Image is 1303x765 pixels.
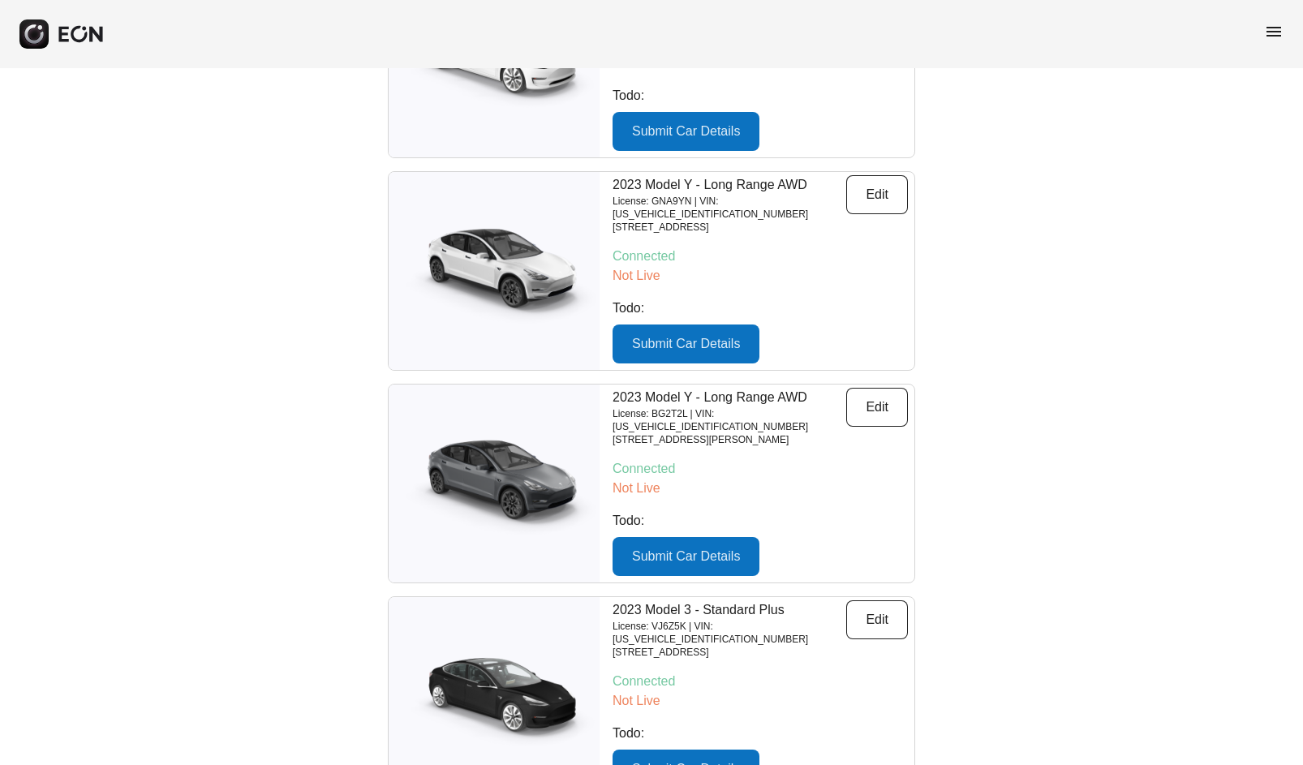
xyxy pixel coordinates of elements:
[389,643,600,749] img: car
[613,459,908,479] p: Connected
[613,388,846,407] p: 2023 Model Y - Long Range AWD
[613,646,846,659] p: [STREET_ADDRESS]
[613,479,908,498] p: Not Live
[613,600,846,620] p: 2023 Model 3 - Standard Plus
[613,511,908,531] p: Todo:
[613,86,908,105] p: Todo:
[613,537,759,576] button: Submit Car Details
[389,431,600,536] img: car
[1264,22,1284,41] span: menu
[613,407,846,433] p: License: BG2T2L | VIN: [US_VEHICLE_IDENTIFICATION_NUMBER]
[613,433,846,446] p: [STREET_ADDRESS][PERSON_NAME]
[613,175,846,195] p: 2023 Model Y - Long Range AWD
[613,299,908,318] p: Todo:
[613,221,846,234] p: [STREET_ADDRESS]
[613,112,759,151] button: Submit Car Details
[613,324,759,363] button: Submit Car Details
[613,247,908,266] p: Connected
[613,266,908,286] p: Not Live
[389,218,600,324] img: car
[613,672,908,691] p: Connected
[846,388,908,427] button: Edit
[613,195,846,221] p: License: GNA9YN | VIN: [US_VEHICLE_IDENTIFICATION_NUMBER]
[846,175,908,214] button: Edit
[846,600,908,639] button: Edit
[613,620,846,646] p: License: VJ6Z5K | VIN: [US_VEHICLE_IDENTIFICATION_NUMBER]
[613,724,908,743] p: Todo:
[613,691,908,711] p: Not Live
